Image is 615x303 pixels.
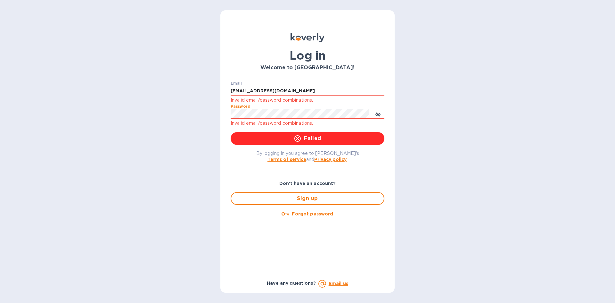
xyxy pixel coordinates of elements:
[267,281,316,286] b: Have any questions?
[231,97,384,104] p: Invalid email/password combinations.
[231,65,384,71] h3: Welcome to [GEOGRAPHIC_DATA]!
[231,81,242,85] label: Email
[267,157,306,162] a: Terms of service
[236,195,379,202] span: Sign up
[372,107,384,120] button: toggle password visibility
[231,192,384,205] button: Sign up
[279,181,336,186] b: Don't have an account?
[314,157,347,162] a: Privacy policy
[231,105,250,108] label: Password
[231,86,384,96] input: Enter email address
[256,151,359,162] span: By logging in you agree to [PERSON_NAME]'s and .
[291,33,324,42] img: Koverly
[329,281,348,286] a: Email us
[231,49,384,62] h1: Log in
[292,211,333,216] u: Forgot password
[231,120,384,127] p: Invalid email/password combinations.
[231,132,384,145] button: Failed
[236,135,379,142] span: Failed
